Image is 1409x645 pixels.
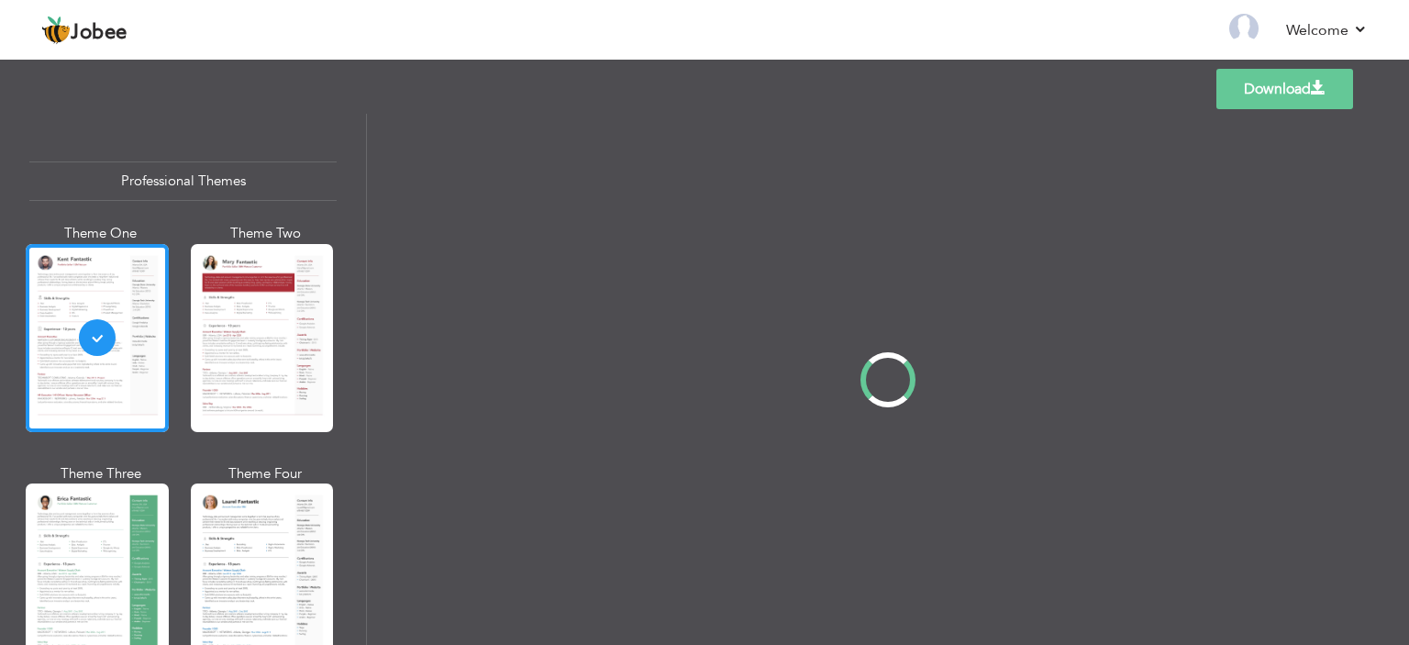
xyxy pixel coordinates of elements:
div: Theme Two [194,224,338,243]
a: Welcome [1286,19,1368,41]
img: Profile Img [1229,14,1259,43]
div: Professional Themes [29,161,337,201]
div: Theme Four [194,464,338,484]
div: Theme One [29,224,172,243]
span: Jobee [71,23,128,43]
a: Jobee [41,16,128,45]
img: jobee.io [41,16,71,45]
div: Theme Three [29,464,172,484]
a: Download [1216,69,1353,109]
